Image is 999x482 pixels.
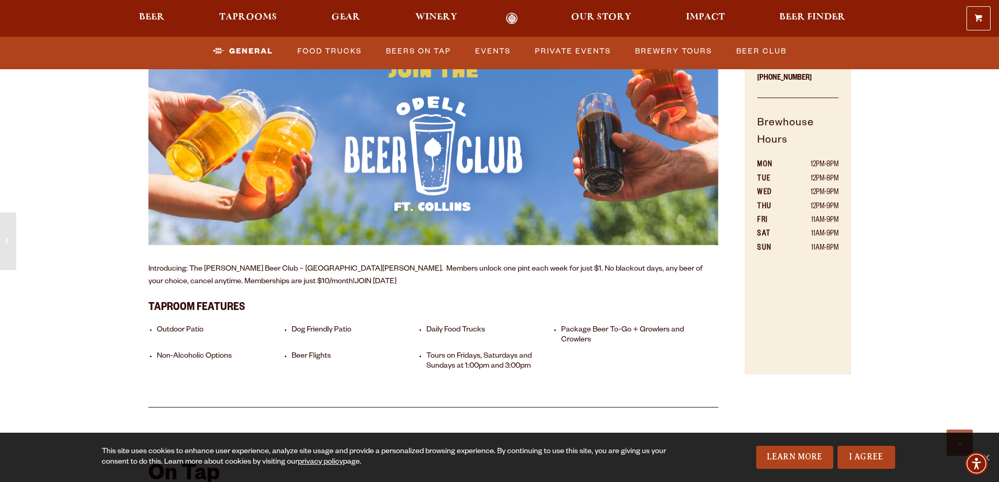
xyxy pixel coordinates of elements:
[492,13,532,25] a: Odell Home
[292,352,421,372] li: Beer Flights
[757,173,786,186] th: TUE
[325,13,367,25] a: Gear
[571,13,631,22] span: Our Story
[471,39,515,63] a: Events
[209,39,277,63] a: General
[686,13,725,22] span: Impact
[331,13,360,22] span: Gear
[415,13,457,22] span: Winery
[786,228,838,241] td: 11AM-9PM
[148,295,719,317] h3: Taproom Features
[965,452,988,475] div: Accessibility Menu
[786,214,838,228] td: 11AM-9PM
[757,200,786,214] th: THU
[148,263,719,288] p: Introducing: The [PERSON_NAME] Beer Club – [GEOGRAPHIC_DATA][PERSON_NAME]. Members unlock one pin...
[426,352,556,372] li: Tours on Fridays, Saturdays and Sundays at 1:00pm and 3:00pm
[757,214,786,228] th: FRI
[786,186,838,200] td: 12PM-9PM
[756,446,833,469] a: Learn More
[757,186,786,200] th: WED
[382,39,455,63] a: Beers on Tap
[102,447,670,468] div: This site uses cookies to enhance user experience, analyze site usage and provide a personalized ...
[757,158,786,172] th: MON
[409,13,464,25] a: Winery
[757,66,838,98] p: [PHONE_NUMBER]
[293,39,366,63] a: Food Trucks
[355,278,396,286] a: JOIN [DATE]
[531,39,615,63] a: Private Events
[757,228,786,241] th: SAT
[786,200,838,214] td: 12PM-9PM
[298,458,343,467] a: privacy policy
[757,115,838,159] h5: Brewhouse Hours
[837,446,895,469] a: I Agree
[757,242,786,255] th: SUN
[772,13,852,25] a: Beer Finder
[157,326,286,346] li: Outdoor Patio
[426,326,556,346] li: Daily Food Trucks
[786,242,838,255] td: 11AM-8PM
[631,39,716,63] a: Brewery Tours
[786,173,838,186] td: 12PM-8PM
[561,326,691,346] li: Package Beer To-Go + Growlers and Crowlers
[779,13,845,22] span: Beer Finder
[786,158,838,172] td: 12PM-8PM
[157,352,286,372] li: Non-Alcoholic Options
[212,13,284,25] a: Taprooms
[292,326,421,346] li: Dog Friendly Patio
[139,13,165,22] span: Beer
[564,13,638,25] a: Our Story
[732,39,791,63] a: Beer Club
[947,430,973,456] a: Scroll to top
[679,13,732,25] a: Impact
[219,13,277,22] span: Taprooms
[132,13,171,25] a: Beer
